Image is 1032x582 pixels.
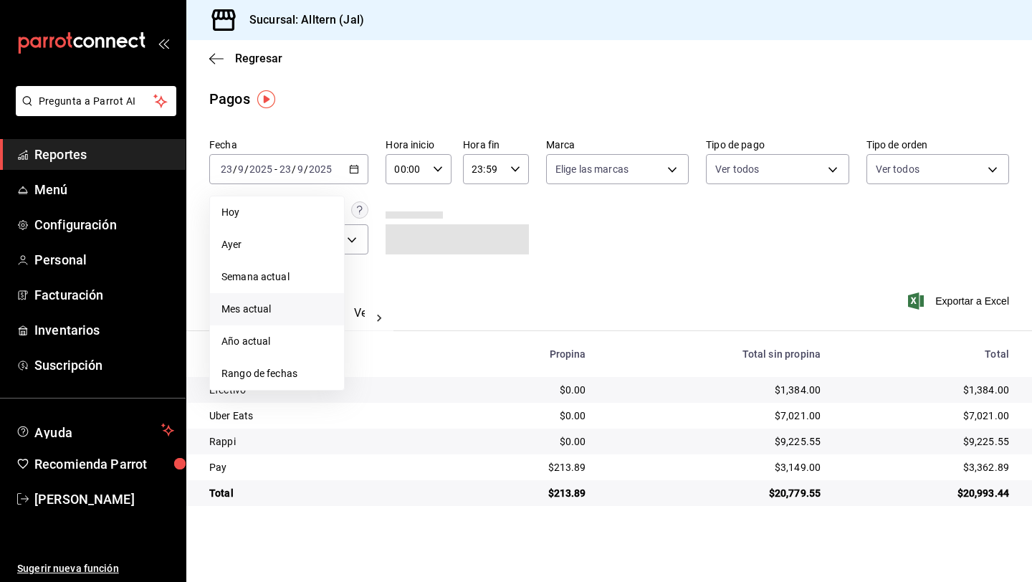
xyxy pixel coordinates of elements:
[221,205,333,220] span: Hoy
[706,140,849,150] label: Tipo de pago
[844,486,1009,500] div: $20,993.44
[221,366,333,381] span: Rango de fechas
[34,320,174,340] span: Inventarios
[468,409,586,423] div: $0.00
[844,460,1009,474] div: $3,362.89
[209,460,445,474] div: Pay
[468,486,586,500] div: $213.89
[844,348,1009,360] div: Total
[39,94,154,109] span: Pregunta a Parrot AI
[34,421,156,439] span: Ayuda
[468,460,586,474] div: $213.89
[237,163,244,175] input: --
[876,162,919,176] span: Ver todos
[308,163,333,175] input: ----
[221,302,333,317] span: Mes actual
[209,52,282,65] button: Regresar
[609,383,821,397] div: $1,384.00
[221,334,333,349] span: Año actual
[34,285,174,305] span: Facturación
[34,180,174,199] span: Menú
[209,140,368,150] label: Fecha
[34,215,174,234] span: Configuración
[34,356,174,375] span: Suscripción
[844,383,1009,397] div: $1,384.00
[386,140,451,150] label: Hora inicio
[209,434,445,449] div: Rappi
[249,163,273,175] input: ----
[715,162,759,176] span: Ver todos
[16,86,176,116] button: Pregunta a Parrot AI
[244,163,249,175] span: /
[354,306,408,330] button: Ver pagos
[911,292,1009,310] button: Exportar a Excel
[463,140,529,150] label: Hora fin
[468,434,586,449] div: $0.00
[609,460,821,474] div: $3,149.00
[257,90,275,108] img: Tooltip marker
[34,454,174,474] span: Recomienda Parrot
[209,88,250,110] div: Pagos
[844,409,1009,423] div: $7,021.00
[34,490,174,509] span: [PERSON_NAME]
[609,434,821,449] div: $9,225.55
[238,11,364,29] h3: Sucursal: Alltern (Jal)
[220,163,233,175] input: --
[274,163,277,175] span: -
[468,383,586,397] div: $0.00
[609,486,821,500] div: $20,779.55
[546,140,689,150] label: Marca
[609,348,821,360] div: Total sin propina
[279,163,292,175] input: --
[304,163,308,175] span: /
[17,561,174,576] span: Sugerir nueva función
[209,409,445,423] div: Uber Eats
[233,163,237,175] span: /
[866,140,1009,150] label: Tipo de orden
[297,163,304,175] input: --
[10,104,176,119] a: Pregunta a Parrot AI
[292,163,296,175] span: /
[34,250,174,269] span: Personal
[844,434,1009,449] div: $9,225.55
[609,409,821,423] div: $7,021.00
[468,348,586,360] div: Propina
[235,52,282,65] span: Regresar
[209,486,445,500] div: Total
[221,269,333,285] span: Semana actual
[158,37,169,49] button: open_drawer_menu
[555,162,629,176] span: Elige las marcas
[221,237,333,252] span: Ayer
[34,145,174,164] span: Reportes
